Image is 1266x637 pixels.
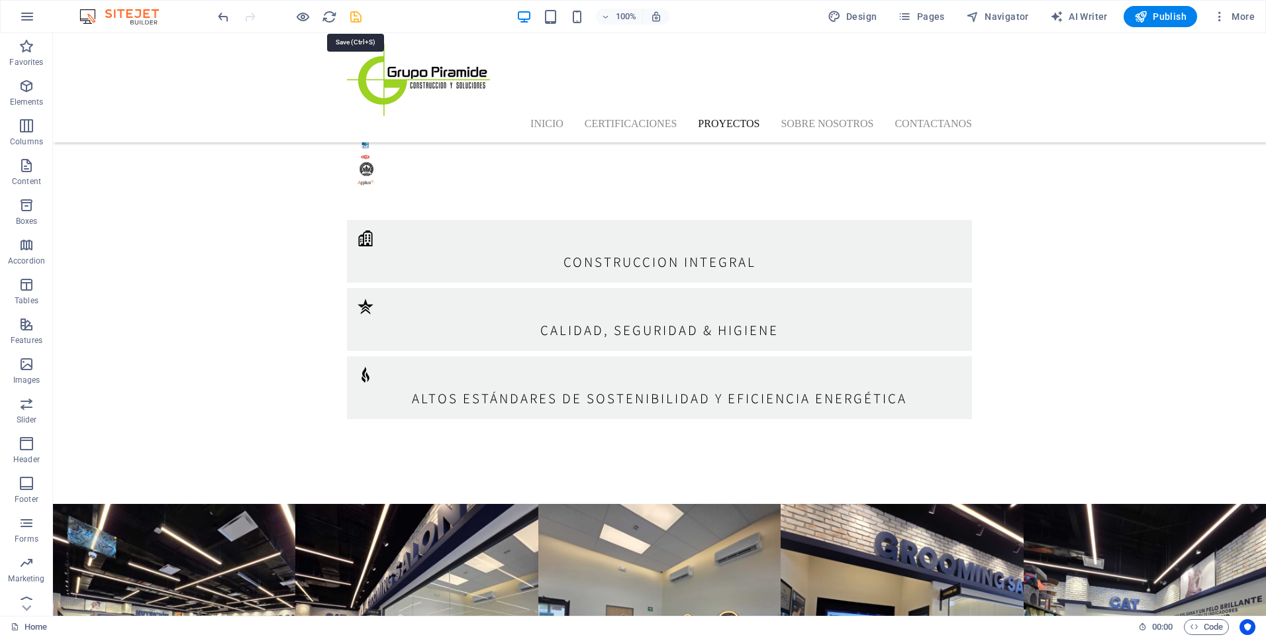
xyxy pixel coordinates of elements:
[893,6,950,27] button: Pages
[822,6,883,27] div: Design (Ctrl+Alt+Y)
[11,335,42,346] p: Features
[15,534,38,544] p: Forms
[1213,10,1255,23] span: More
[828,10,877,23] span: Design
[1184,619,1229,635] button: Code
[1190,619,1223,635] span: Code
[8,573,44,584] p: Marketing
[1138,619,1173,635] h6: Session time
[650,11,662,23] i: On resize automatically adjust zoom level to fit chosen device.
[1045,6,1113,27] button: AI Writer
[1208,6,1260,27] button: More
[348,9,364,24] button: save
[1161,622,1163,632] span: :
[616,9,637,24] h6: 100%
[1240,619,1255,635] button: Usercentrics
[322,9,337,24] i: Reload page
[1152,619,1173,635] span: 00 00
[8,256,45,266] p: Accordion
[15,494,38,505] p: Footer
[1134,10,1187,23] span: Publish
[15,295,38,306] p: Tables
[1050,10,1108,23] span: AI Writer
[966,10,1029,23] span: Navigator
[9,57,43,68] p: Favorites
[10,97,44,107] p: Elements
[76,9,175,24] img: Editor Logo
[215,9,231,24] button: undo
[16,216,38,226] p: Boxes
[216,9,231,24] i: Undo: Change orientation (Ctrl+Z)
[1124,6,1197,27] button: Publish
[898,10,944,23] span: Pages
[11,619,47,635] a: Click to cancel selection. Double-click to open Pages
[822,6,883,27] button: Design
[12,176,41,187] p: Content
[13,375,40,385] p: Images
[321,9,337,24] button: reload
[13,454,40,465] p: Header
[961,6,1034,27] button: Navigator
[10,136,43,147] p: Columns
[596,9,643,24] button: 100%
[17,415,37,425] p: Slider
